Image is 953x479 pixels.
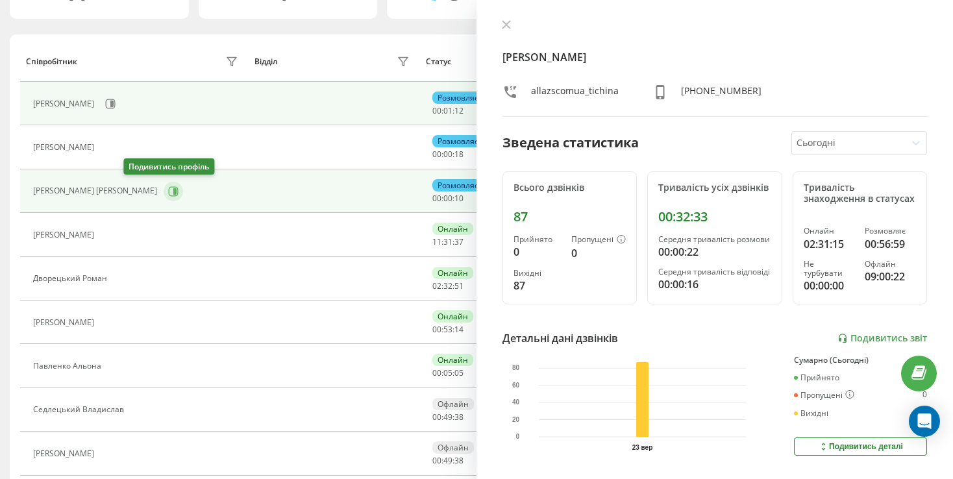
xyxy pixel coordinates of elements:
[909,406,940,437] div: Open Intercom Messenger
[512,399,520,406] text: 40
[432,282,464,291] div: : :
[443,105,452,116] span: 01
[432,325,464,334] div: : :
[514,235,561,244] div: Прийнято
[804,260,855,278] div: Не турбувати
[514,182,626,193] div: Всього дзвінків
[432,398,474,410] div: Офлайн
[443,149,452,160] span: 00
[632,444,653,451] text: 23 вер
[658,182,771,193] div: Тривалість усіх дзвінків
[502,330,618,346] div: Детальні дані дзвінків
[432,236,441,247] span: 11
[922,390,927,400] div: 0
[432,223,473,235] div: Онлайн
[33,230,97,239] div: [PERSON_NAME]
[516,434,520,441] text: 0
[454,193,464,204] span: 10
[123,158,214,175] div: Подивитись профіль
[804,227,855,236] div: Онлайн
[432,193,441,204] span: 00
[432,179,484,191] div: Розмовляє
[865,236,916,252] div: 00:56:59
[443,280,452,291] span: 32
[33,274,110,283] div: Дворецький Роман
[454,324,464,335] span: 14
[804,278,855,293] div: 00:00:00
[432,310,473,323] div: Онлайн
[865,260,916,269] div: Офлайн
[454,367,464,378] span: 05
[432,149,441,160] span: 00
[454,105,464,116] span: 12
[571,245,626,261] div: 0
[443,367,452,378] span: 05
[432,324,441,335] span: 00
[658,209,771,225] div: 00:32:33
[432,369,464,378] div: : :
[454,455,464,466] span: 38
[432,354,473,366] div: Онлайн
[804,236,855,252] div: 02:31:15
[454,236,464,247] span: 37
[432,135,484,147] div: Розмовляє
[432,105,441,116] span: 00
[432,441,474,454] div: Офлайн
[432,367,441,378] span: 00
[432,194,464,203] div: : :
[658,276,771,292] div: 00:00:16
[33,362,105,371] div: Павленко Альона
[514,269,561,278] div: Вихідні
[432,280,441,291] span: 02
[837,333,927,344] a: Подивитись звіт
[865,227,916,236] div: Розмовляє
[571,235,626,245] div: Пропущені
[33,186,160,195] div: [PERSON_NAME] [PERSON_NAME]
[33,99,97,108] div: [PERSON_NAME]
[432,238,464,247] div: : :
[432,92,484,104] div: Розмовляє
[443,411,452,423] span: 49
[514,209,626,225] div: 87
[794,373,839,382] div: Прийнято
[432,456,464,465] div: : :
[514,244,561,260] div: 0
[514,278,561,293] div: 87
[454,280,464,291] span: 51
[658,267,771,276] div: Середня тривалість відповіді
[502,133,639,153] div: Зведена статистика
[502,49,927,65] h4: [PERSON_NAME]
[865,269,916,284] div: 09:00:22
[794,390,854,400] div: Пропущені
[432,267,473,279] div: Онлайн
[512,365,520,372] text: 80
[818,441,903,452] div: Подивитись деталі
[33,449,97,458] div: [PERSON_NAME]
[794,409,828,418] div: Вихідні
[794,356,927,365] div: Сумарно (Сьогодні)
[432,106,464,116] div: : :
[512,382,520,389] text: 60
[443,324,452,335] span: 53
[426,57,451,66] div: Статус
[658,235,771,244] div: Середня тривалість розмови
[681,84,761,103] div: [PHONE_NUMBER]
[512,416,520,423] text: 20
[443,236,452,247] span: 31
[432,411,441,423] span: 00
[443,455,452,466] span: 49
[254,57,277,66] div: Відділ
[33,143,97,152] div: [PERSON_NAME]
[26,57,77,66] div: Співробітник
[432,150,464,159] div: : :
[658,244,771,260] div: 00:00:22
[804,182,916,204] div: Тривалість знаходження в статусах
[454,411,464,423] span: 38
[454,149,464,160] span: 18
[794,437,927,456] button: Подивитись деталі
[443,193,452,204] span: 00
[33,318,97,327] div: [PERSON_NAME]
[432,413,464,422] div: : :
[432,455,441,466] span: 00
[531,84,619,103] div: allazscomua_tichina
